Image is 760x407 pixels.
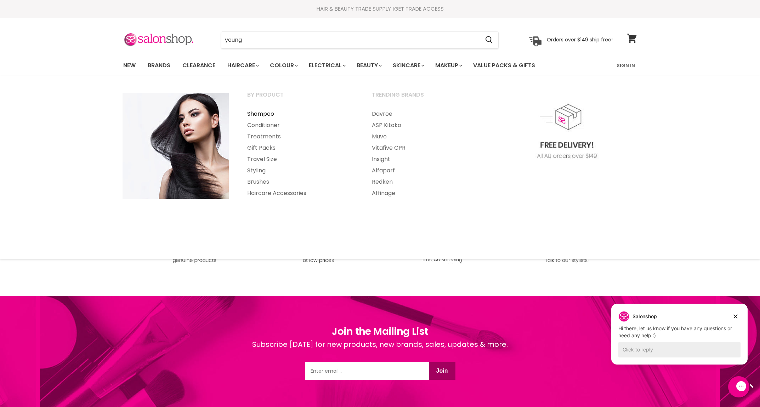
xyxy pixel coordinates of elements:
[118,55,577,76] ul: Main menu
[238,188,362,199] a: Haircare Accessories
[238,154,362,165] a: Travel Size
[238,131,362,142] a: Treatments
[612,58,639,73] a: Sign In
[238,108,362,120] a: Shampoo
[118,58,141,73] a: New
[387,58,429,73] a: Skincare
[221,31,499,48] form: Product
[363,108,486,199] ul: Main menu
[238,89,362,107] a: By Product
[238,176,362,188] a: Brushes
[114,55,646,76] nav: Main
[363,176,486,188] a: Redken
[363,131,486,142] a: Muvo
[142,58,176,73] a: Brands
[252,324,508,339] h1: Join the Mailing List
[547,36,613,43] p: Orders over $149 ship free!
[430,58,466,73] a: Makeup
[363,120,486,131] a: ASP Kitoko
[468,58,540,73] a: Value Packs & Gifts
[363,165,486,176] a: Alfaparf
[221,32,480,48] input: Search
[222,58,263,73] a: Haircare
[725,374,753,400] iframe: Gorgias live chat messenger
[177,58,221,73] a: Clearance
[363,89,486,107] a: Trending Brands
[363,108,486,120] a: Davroe
[238,120,362,131] a: Conditioner
[252,339,508,362] div: Subscribe [DATE] for new products, new brands, sales, updates & more.
[363,154,486,165] a: Insight
[238,165,362,176] a: Styling
[238,142,362,154] a: Gift Packs
[114,5,646,12] div: HAIR & BEAUTY TRADE SUPPLY |
[304,58,350,73] a: Electrical
[305,362,429,380] input: Email
[363,188,486,199] a: Affinage
[429,362,455,380] button: Join
[606,303,753,375] iframe: Gorgias live chat campaigns
[351,58,386,73] a: Beauty
[265,58,302,73] a: Colour
[480,32,498,48] button: Search
[238,108,362,199] ul: Main menu
[394,5,444,12] a: GET TRADE ACCESS
[363,142,486,154] a: Vitafive CPR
